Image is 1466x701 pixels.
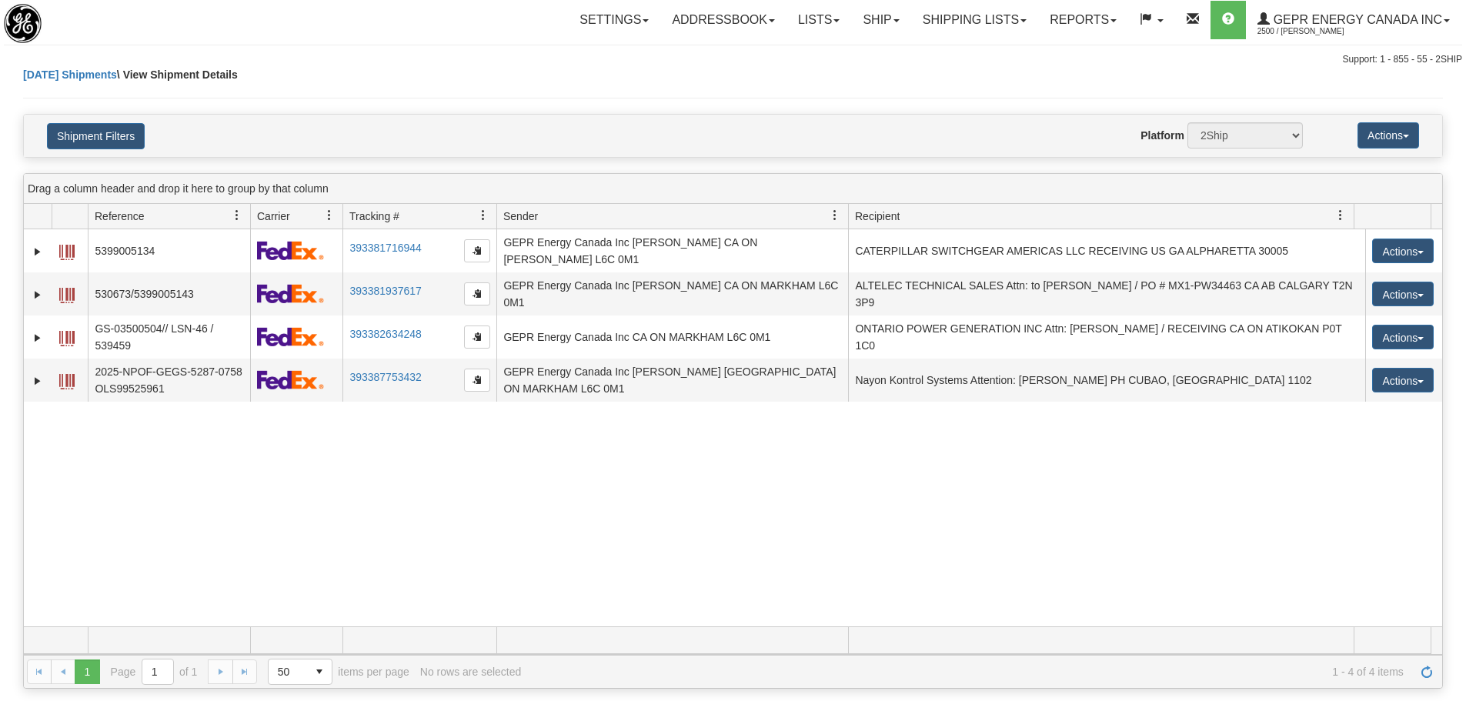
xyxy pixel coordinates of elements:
a: Expand [30,330,45,345]
a: 393382634248 [349,328,421,340]
span: select [307,659,332,684]
span: Reference [95,209,145,224]
th: Press ctrl + space to group [52,204,88,229]
a: Refresh [1414,659,1439,684]
a: Settings [568,1,660,39]
span: 2500 / [PERSON_NAME] [1257,24,1373,39]
a: 393381937617 [349,285,421,297]
span: Sender [503,209,538,224]
span: \ View Shipment Details [117,68,238,81]
button: Copy to clipboard [464,239,490,262]
div: No rows are selected [420,666,522,678]
td: 5399005134 [88,229,250,272]
button: Actions [1372,325,1434,349]
a: 393381716944 [349,242,421,254]
span: Carrier [257,209,290,224]
span: 1 - 4 of 4 items [532,666,1404,678]
span: items per page [268,659,409,685]
a: GEPR Energy Canada Inc 2500 / [PERSON_NAME] [1246,1,1461,39]
button: Copy to clipboard [464,369,490,392]
img: 2 - FedEx Express® [257,327,324,346]
span: Recipient [855,209,900,224]
button: Actions [1372,239,1434,263]
div: grid grouping header [24,174,1442,204]
th: Press ctrl + space to group [342,204,496,229]
a: Label [59,238,75,262]
td: GS-03500504// LSN-46 / 539459 [88,315,250,359]
a: Expand [30,244,45,259]
span: 50 [278,664,298,679]
a: Carrier filter column settings [316,202,342,229]
img: logo2500.jpg [4,4,42,43]
button: Shipment Filters [47,123,145,149]
button: Actions [1357,122,1419,149]
th: Press ctrl + space to group [88,204,250,229]
a: Expand [30,373,45,389]
td: ONTARIO POWER GENERATION INC Attn: [PERSON_NAME] / RECEIVING CA ON ATIKOKAN P0T 1C0 [848,315,1365,359]
iframe: chat widget [1431,272,1464,429]
a: 393387753432 [349,371,421,383]
a: Expand [30,287,45,302]
td: ALTELEC TECHNICAL SALES Attn: to [PERSON_NAME] / PO # MX1-PW34463 CA AB CALGARY T2N 3P9 [848,272,1365,315]
a: Lists [786,1,851,39]
button: Actions [1372,368,1434,392]
span: GEPR Energy Canada Inc [1270,13,1442,26]
th: Press ctrl + space to group [496,204,848,229]
td: GEPR Energy Canada Inc [PERSON_NAME] CA ON MARKHAM L6C 0M1 [496,272,848,315]
a: [DATE] Shipments [23,68,117,81]
td: 530673/5399005143 [88,272,250,315]
img: 2 - FedEx Express® [257,284,324,303]
img: 2 - FedEx Express® [257,370,324,389]
span: Tracking # [349,209,399,224]
a: Recipient filter column settings [1327,202,1354,229]
td: GEPR Energy Canada Inc CA ON MARKHAM L6C 0M1 [496,315,848,359]
input: Page 1 [142,659,173,684]
td: 2025-NPOF-GEGS-5287-0758 OLS99525961 [88,359,250,402]
td: CATERPILLAR SWITCHGEAR AMERICAS LLC RECEIVING US GA ALPHARETTA 30005 [848,229,1365,272]
span: Page of 1 [111,659,198,685]
button: Actions [1372,282,1434,306]
button: Copy to clipboard [464,282,490,305]
th: Press ctrl + space to group [848,204,1354,229]
a: Label [59,367,75,392]
img: 2 - FedEx Express® [257,241,324,260]
a: Label [59,324,75,349]
a: Shipping lists [911,1,1038,39]
a: Tracking # filter column settings [470,202,496,229]
a: Sender filter column settings [822,202,848,229]
a: Addressbook [660,1,786,39]
th: Press ctrl + space to group [1354,204,1431,229]
td: GEPR Energy Canada Inc [PERSON_NAME] [GEOGRAPHIC_DATA] ON MARKHAM L6C 0M1 [496,359,848,402]
a: Ship [851,1,910,39]
button: Copy to clipboard [464,325,490,349]
div: Support: 1 - 855 - 55 - 2SHIP [4,53,1462,66]
span: Page sizes drop down [268,659,332,685]
a: Label [59,281,75,305]
td: GEPR Energy Canada Inc [PERSON_NAME] CA ON [PERSON_NAME] L6C 0M1 [496,229,848,272]
label: Platform [1140,128,1184,143]
th: Press ctrl + space to group [250,204,342,229]
span: Page 1 [75,659,99,684]
td: Nayon Kontrol Systems Attention: [PERSON_NAME] PH CUBAO, [GEOGRAPHIC_DATA] 1102 [848,359,1365,402]
a: Reference filter column settings [224,202,250,229]
a: Reports [1038,1,1128,39]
